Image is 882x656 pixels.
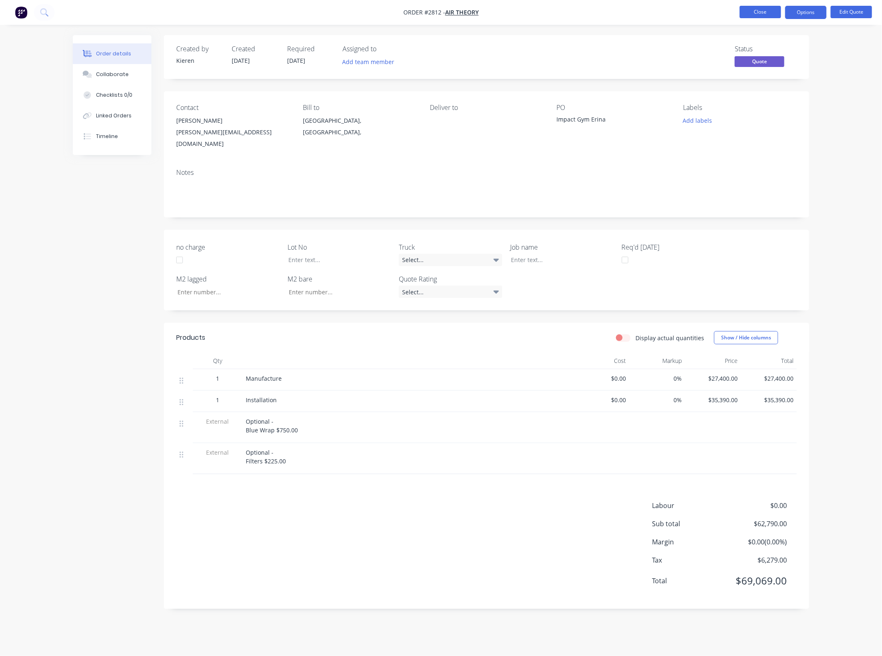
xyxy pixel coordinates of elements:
button: Timeline [73,126,151,147]
span: 1 [216,396,219,404]
div: Contact [176,104,290,112]
div: Labels [683,104,797,112]
button: Collaborate [73,64,151,85]
input: Enter number... [282,286,391,298]
span: Margin [652,537,726,547]
div: [GEOGRAPHIC_DATA], [GEOGRAPHIC_DATA], [303,115,416,141]
div: Required [287,45,333,53]
label: Lot No [288,242,391,252]
label: Req'd [DATE] [622,242,725,252]
span: [DATE] [287,57,305,64]
label: Job name [511,242,614,252]
div: Impact Gym Erina [556,115,660,126]
div: [PERSON_NAME] [176,115,290,126]
label: Quote Rating [399,274,502,284]
div: Order details [96,50,131,57]
div: Checklists 0/0 [96,91,132,99]
div: Total [741,353,797,369]
span: 0% [633,374,682,383]
button: Add team member [343,56,399,67]
input: Enter number... [170,286,280,298]
span: $6,279.00 [726,555,787,565]
div: Select... [399,286,502,298]
span: Total [652,576,726,586]
div: PO [556,104,670,112]
div: Products [176,333,205,343]
label: Display actual quantities [635,334,704,342]
button: Options [785,6,827,19]
button: Checklists 0/0 [73,85,151,105]
span: $62,790.00 [726,519,787,529]
a: Air Theory [445,9,479,17]
div: [PERSON_NAME][EMAIL_ADDRESS][DOMAIN_NAME] [176,126,290,150]
span: Optional - Filters $225.00 [246,448,286,465]
span: Labour [652,501,726,510]
span: 1 [216,374,219,383]
span: Optional - Blue Wrap $750.00 [246,417,298,434]
span: Manufacture [246,375,282,382]
div: [PERSON_NAME][PERSON_NAME][EMAIL_ADDRESS][DOMAIN_NAME] [176,115,290,150]
span: Sub total [652,519,726,529]
label: Truck [399,242,502,252]
div: Deliver to [430,104,543,112]
img: Factory [15,6,27,19]
div: Bill to [303,104,416,112]
span: [DATE] [232,57,250,64]
span: $27,400.00 [688,374,738,383]
div: Kieren [176,56,222,65]
span: $35,390.00 [744,396,793,404]
div: Linked Orders [96,112,132,119]
span: $0.00 [726,501,787,510]
div: Collaborate [96,71,129,78]
button: Show / Hide columns [714,331,778,344]
span: $27,400.00 [744,374,793,383]
button: Order details [73,43,151,64]
div: Notes [176,169,797,177]
label: M2 bare [288,274,391,284]
div: Price [685,353,741,369]
span: Installation [246,396,277,404]
button: Add team member [338,56,399,67]
button: Close [740,6,781,18]
span: External [196,417,239,426]
span: 0% [633,396,682,404]
span: $0.00 [577,396,626,404]
span: $35,390.00 [688,396,738,404]
span: Quote [735,56,784,67]
span: External [196,448,239,457]
label: no charge [176,242,280,252]
div: Created [232,45,277,53]
div: Assigned to [343,45,425,53]
div: Status [735,45,797,53]
div: Qty [193,353,242,369]
span: $0.00 [577,374,626,383]
label: M2 lagged [176,274,280,284]
button: Linked Orders [73,105,151,126]
div: Timeline [96,133,118,140]
button: Add labels [678,115,717,126]
div: [GEOGRAPHIC_DATA], [GEOGRAPHIC_DATA], [303,115,416,138]
div: Select... [399,254,502,266]
span: Order #2812 - [403,9,445,17]
button: Edit Quote [831,6,872,18]
span: Tax [652,555,726,565]
div: Created by [176,45,222,53]
span: $0.00 ( 0.00 %) [726,537,787,547]
span: $69,069.00 [726,573,787,588]
div: Markup [629,353,685,369]
div: Cost [573,353,629,369]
